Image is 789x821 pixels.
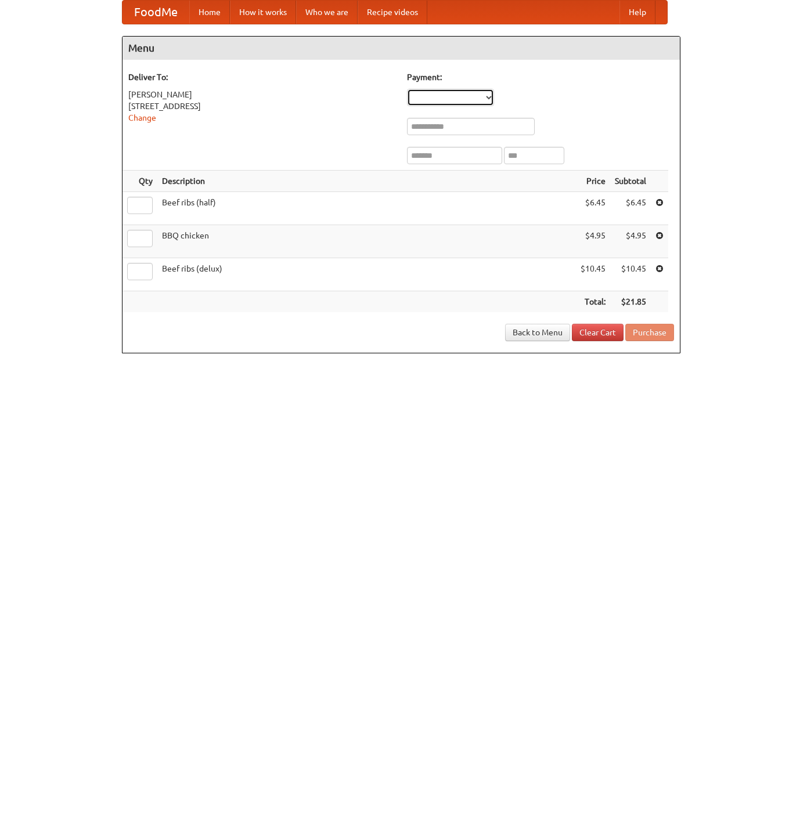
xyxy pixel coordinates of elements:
td: $10.45 [610,258,651,291]
th: Total: [576,291,610,313]
td: $6.45 [610,192,651,225]
h4: Menu [123,37,680,60]
th: Qty [123,171,157,192]
a: How it works [230,1,296,24]
td: $4.95 [576,225,610,258]
td: $4.95 [610,225,651,258]
td: $10.45 [576,258,610,291]
a: Back to Menu [505,324,570,341]
td: Beef ribs (half) [157,192,576,225]
a: FoodMe [123,1,189,24]
td: Beef ribs (delux) [157,258,576,291]
h5: Payment: [407,71,674,83]
div: [STREET_ADDRESS] [128,100,395,112]
th: Description [157,171,576,192]
h5: Deliver To: [128,71,395,83]
button: Purchase [625,324,674,341]
th: Subtotal [610,171,651,192]
a: Clear Cart [572,324,624,341]
a: Home [189,1,230,24]
div: [PERSON_NAME] [128,89,395,100]
a: Who we are [296,1,358,24]
td: BBQ chicken [157,225,576,258]
a: Recipe videos [358,1,427,24]
th: $21.85 [610,291,651,313]
th: Price [576,171,610,192]
td: $6.45 [576,192,610,225]
a: Change [128,113,156,122]
a: Help [619,1,655,24]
